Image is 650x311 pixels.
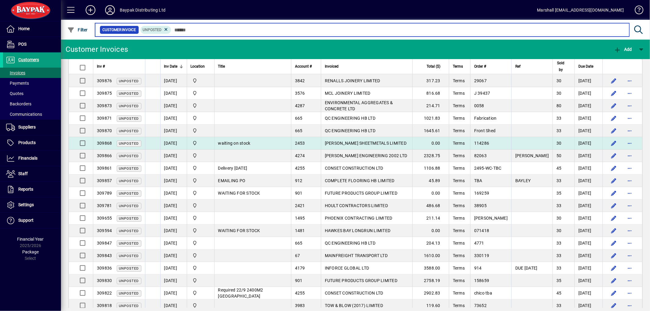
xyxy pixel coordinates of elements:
div: Inv Date [164,63,183,70]
span: Front Shed [474,128,496,133]
button: Filter [66,24,89,35]
button: Edit [609,301,619,310]
td: [DATE] [574,237,602,249]
span: Unposted [119,217,139,221]
a: Quotes [3,88,61,99]
span: 30 [556,91,562,96]
td: 1021.83 [412,112,449,125]
span: Baypak - Onekawa [191,115,211,122]
td: 211.14 [412,212,449,224]
td: 1106.88 [412,162,449,175]
span: DUE [DATE] [515,266,538,270]
span: Unposted [119,117,139,121]
button: Edit [609,238,619,248]
td: [DATE] [160,125,187,137]
td: 3588.00 [412,262,449,274]
span: WAITING FOR STOCK [218,228,260,233]
span: Unposted [119,142,139,146]
td: 214.71 [412,100,449,112]
span: Reports [18,187,33,192]
td: 1645.61 [412,125,449,137]
span: 309843 [97,253,112,258]
button: Edit [609,138,619,148]
button: Edit [609,276,619,285]
span: Terms [453,128,465,133]
span: 309857 [97,178,112,183]
span: Sold by [556,60,565,73]
button: Edit [609,226,619,235]
a: Payments [3,78,61,88]
td: [DATE] [574,262,602,274]
span: 912 [295,178,303,183]
button: Edit [609,126,619,136]
span: 80 [556,103,562,108]
span: Invoices [6,70,25,75]
span: 33 [556,253,562,258]
span: 35 [556,191,562,196]
td: [DATE] [574,175,602,187]
span: Terms [453,78,465,83]
td: [DATE] [574,150,602,162]
button: Profile [100,5,120,16]
span: 309789 [97,191,112,196]
button: Edit [609,113,619,123]
div: Baypak Distributing Ltd [120,5,165,15]
span: 309830 [97,278,112,283]
a: Support [3,213,61,228]
span: Quotes [6,91,23,96]
span: Account # [295,63,312,70]
span: Baypak - Onekawa [191,227,211,234]
span: 309866 [97,153,112,158]
span: Baypak - Onekawa [191,240,211,246]
td: [DATE] [160,162,187,175]
td: 45.89 [412,175,449,187]
span: 30 [556,141,562,146]
span: Baypak - Onekawa [191,252,211,259]
button: More options [625,288,634,298]
span: 33 [556,203,562,208]
span: 330119 [474,253,489,258]
span: 67 [295,253,300,258]
span: 33 [556,128,562,133]
span: 30 [556,216,562,221]
span: 665 [295,128,303,133]
span: Unposted [119,92,139,96]
span: Suppliers [18,125,36,129]
span: 4255 [295,166,305,171]
span: 33 [556,241,562,246]
div: Inv # [97,63,141,70]
span: 309868 [97,141,112,146]
button: Edit [609,288,619,298]
span: 665 [295,116,303,121]
span: Baypak - Onekawa [191,265,211,271]
span: Terms [453,253,465,258]
div: Order # [474,63,508,70]
button: More options [625,213,634,223]
a: Products [3,135,61,150]
span: 33 [556,266,562,270]
span: Baypak - Onekawa [191,177,211,184]
span: Customers [18,57,39,62]
div: Location [191,63,211,70]
span: Location [191,63,205,70]
td: [DATE] [574,87,602,100]
span: Baypak - Onekawa [191,90,211,97]
a: Suppliers [3,120,61,135]
span: BAYLEY [515,178,531,183]
span: Baypak - Onekawa [191,190,211,196]
span: 169259 [474,191,489,196]
span: 30 [556,228,562,233]
td: [DATE] [160,150,187,162]
span: 309873 [97,103,112,108]
button: More options [625,176,634,186]
div: Sold by [556,60,571,73]
span: 114286 [474,141,489,146]
span: 3842 [295,78,305,83]
button: More options [625,113,634,123]
span: Unposted [119,267,139,270]
a: Reports [3,182,61,197]
td: [DATE] [160,224,187,237]
button: Add [612,44,634,55]
span: POS [18,42,27,47]
span: 1495 [295,216,305,221]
